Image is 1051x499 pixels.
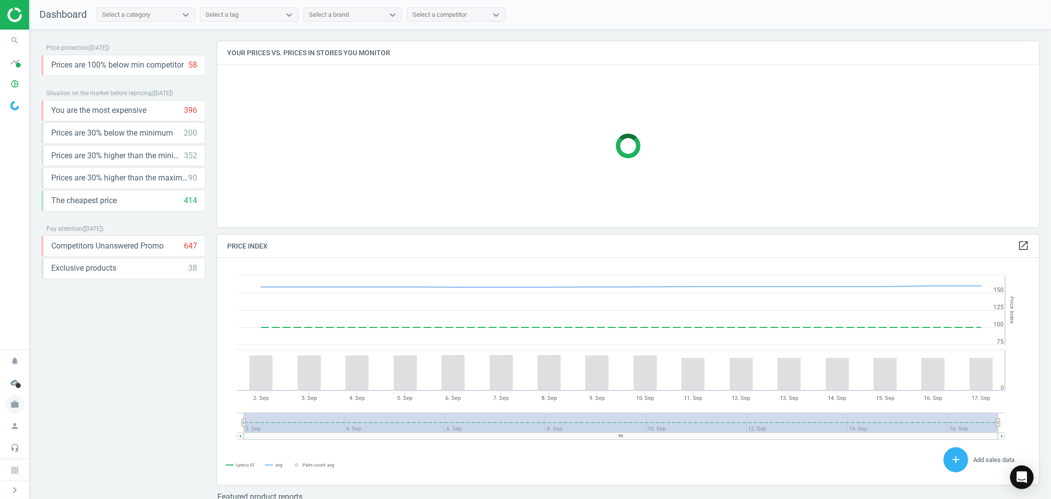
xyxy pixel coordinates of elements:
[51,263,116,274] span: Exclusive products
[5,31,24,50] i: search
[780,395,798,401] tspan: 13. Sep
[398,395,413,401] tspan: 5. Sep
[303,463,335,467] tspan: Pairs count: avg
[9,484,21,496] i: chevron_right
[924,395,942,401] tspan: 16. Sep
[993,286,1004,293] text: 150
[1017,240,1029,252] a: open_in_new
[184,128,197,139] div: 200
[997,338,1004,345] text: 75
[152,90,173,97] span: ( [DATE] )
[51,150,184,161] span: Prices are 30% higher than the minimum
[445,395,461,401] tspan: 6. Sep
[684,395,702,401] tspan: 11. Sep
[5,53,24,71] i: timeline
[51,105,146,116] span: You are the most expensive
[7,7,77,22] img: ajHJNr6hYgQAAAAASUVORK5CYII=
[972,395,990,401] tspan: 17. Sep
[973,456,1015,463] span: Add sales data
[412,10,467,19] div: Select a competitor
[309,10,349,19] div: Select a brand
[5,373,24,392] i: cloud_done
[1001,385,1004,391] text: 0
[236,463,255,468] tspan: Lyreco AT
[732,395,750,401] tspan: 12. Sep
[1017,240,1029,251] i: open_in_new
[184,241,197,251] div: 647
[51,173,188,183] span: Prices are 30% higher than the maximal
[39,8,87,20] span: Dashboard
[253,395,269,401] tspan: 2. Sep
[828,395,846,401] tspan: 14. Sep
[493,395,509,401] tspan: 7. Sep
[10,101,19,110] img: wGWNvw8QSZomAAAAABJRU5ErkJggg==
[636,395,654,401] tspan: 10. Sep
[302,395,317,401] tspan: 3. Sep
[944,447,968,472] button: add
[51,195,117,206] span: The cheapest price
[5,352,24,370] i: notifications
[184,150,197,161] div: 352
[275,463,282,467] tspan: avg
[5,395,24,414] i: work
[188,263,197,274] div: 38
[184,105,197,116] div: 396
[950,454,962,465] i: add
[217,41,1039,65] h4: Your prices vs. prices in stores you monitor
[5,417,24,435] i: person
[188,173,197,183] div: 90
[993,304,1004,311] text: 125
[88,44,109,51] span: ( [DATE] )
[2,484,27,497] button: chevron_right
[46,225,82,232] span: Pay attention
[188,60,197,71] div: 58
[1009,297,1015,324] tspan: Price Index
[542,395,557,401] tspan: 8. Sep
[5,438,24,457] i: headset_mic
[349,395,365,401] tspan: 4. Sep
[51,128,173,139] span: Prices are 30% below the minimum
[1010,465,1034,489] div: Open Intercom Messenger
[589,395,605,401] tspan: 9. Sep
[993,321,1004,328] text: 100
[46,44,88,51] span: Price protection
[217,235,1039,258] h4: Price Index
[51,60,184,71] span: Prices are 100% below min competitor
[5,74,24,93] i: pie_chart_outlined
[184,195,197,206] div: 414
[876,395,894,401] tspan: 15. Sep
[82,225,103,232] span: ( [DATE] )
[51,241,164,251] span: Competitors Unanswered Promo
[205,10,238,19] div: Select a tag
[102,10,150,19] div: Select a category
[46,90,152,97] span: Situation on the market before repricing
